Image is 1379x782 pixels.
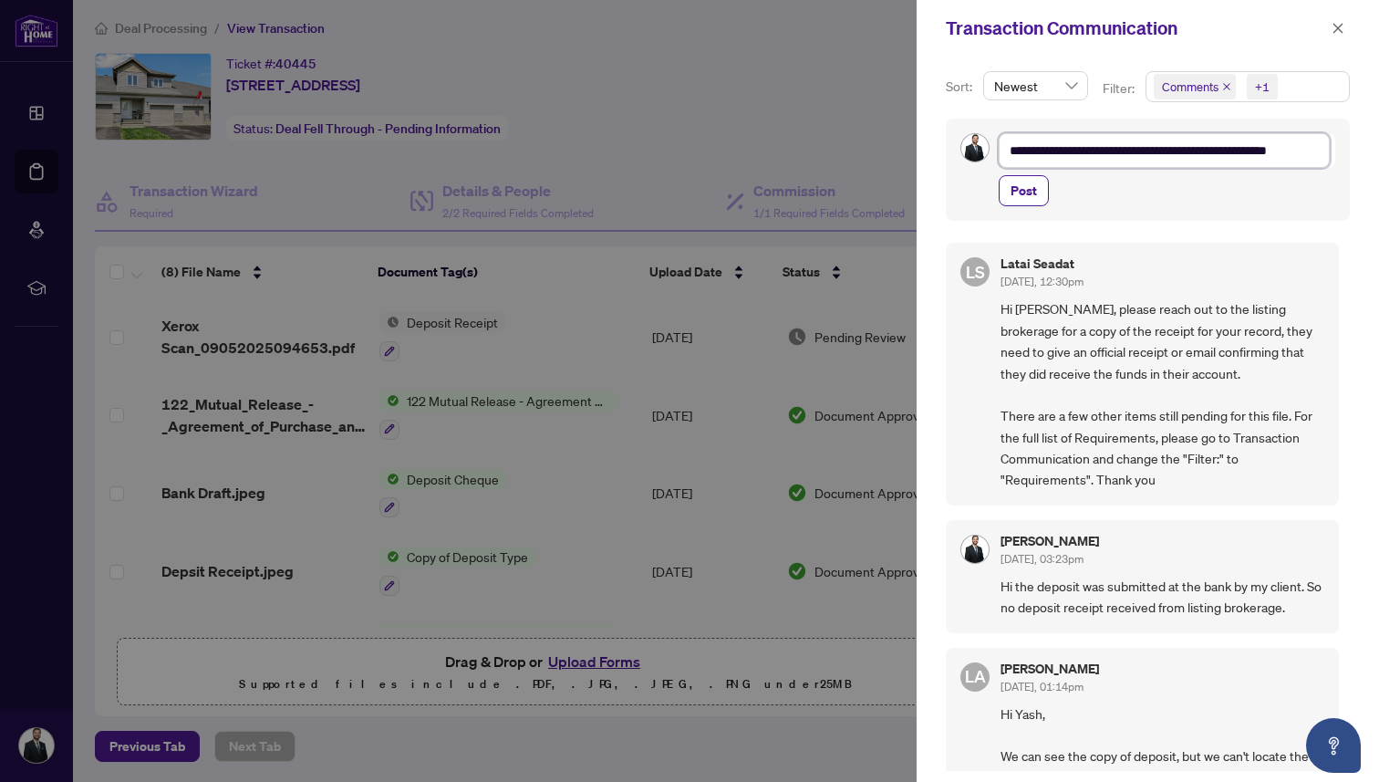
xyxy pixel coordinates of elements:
[1306,718,1361,773] button: Open asap
[965,663,986,689] span: LA
[994,72,1077,99] span: Newest
[1001,298,1324,490] span: Hi [PERSON_NAME], please reach out to the listing brokerage for a copy of the receipt for your re...
[1103,78,1137,99] p: Filter:
[1255,78,1270,96] div: +1
[1001,535,1099,547] h5: [PERSON_NAME]
[946,77,976,97] p: Sort:
[961,536,989,563] img: Profile Icon
[946,15,1326,42] div: Transaction Communication
[1001,576,1324,619] span: Hi the deposit was submitted at the bank by my client. So no deposit receipt received from listin...
[1011,176,1037,205] span: Post
[1001,680,1083,693] span: [DATE], 01:14pm
[1154,74,1236,99] span: Comments
[1162,78,1218,96] span: Comments
[1001,275,1083,288] span: [DATE], 12:30pm
[966,259,985,285] span: LS
[1222,82,1231,91] span: close
[1001,257,1083,270] h5: Latai Seadat
[999,175,1049,206] button: Post
[1001,552,1083,566] span: [DATE], 03:23pm
[1332,22,1344,35] span: close
[961,134,989,162] img: Profile Icon
[1001,662,1099,675] h5: [PERSON_NAME]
